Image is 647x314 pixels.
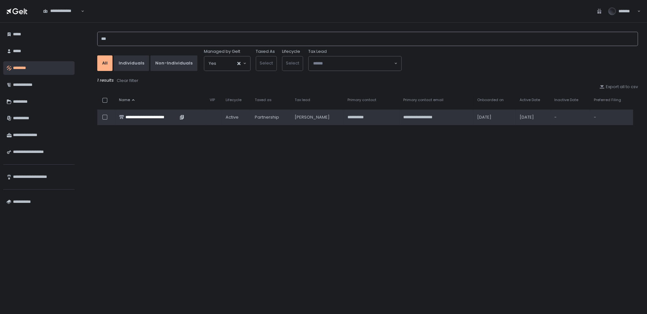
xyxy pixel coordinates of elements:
button: All [97,55,112,71]
span: Tax Lead [308,49,327,54]
span: Select [260,60,273,66]
span: Inactive Date [554,98,578,102]
span: Select [286,60,299,66]
span: Tax lead [295,98,310,102]
div: 1 results [97,77,638,84]
div: Non-Individuals [155,60,193,66]
input: Search for option [313,60,394,67]
span: Yes [209,60,216,67]
div: [DATE] [477,114,512,120]
div: - [554,114,586,120]
span: Preferred Filing [594,98,621,102]
button: Non-Individuals [150,55,197,71]
label: Taxed As [256,49,275,54]
span: Name [119,98,130,102]
button: Clear filter [116,77,139,84]
span: Onboarded on [477,98,504,102]
span: VIP [210,98,215,102]
div: Individuals [119,60,144,66]
span: Primary contact [347,98,376,102]
span: Taxed as [255,98,272,102]
label: Lifecycle [282,49,300,54]
div: [PERSON_NAME] [295,114,340,120]
span: Lifecycle [226,98,241,102]
div: [DATE] [520,114,547,120]
button: Individuals [114,55,149,71]
input: Search for option [43,14,80,20]
button: Clear Selected [237,62,241,65]
div: Search for option [39,5,84,18]
input: Search for option [216,60,237,67]
span: Managed by Gelt [204,49,240,54]
span: Active Date [520,98,540,102]
div: - [594,114,629,120]
button: Export all to csv [599,84,638,90]
span: Primary contact email [403,98,443,102]
div: Search for option [204,56,250,71]
div: All [102,60,108,66]
div: Partnership [255,114,287,120]
div: Clear filter [117,78,138,84]
div: Search for option [309,56,401,71]
span: active [226,114,239,120]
